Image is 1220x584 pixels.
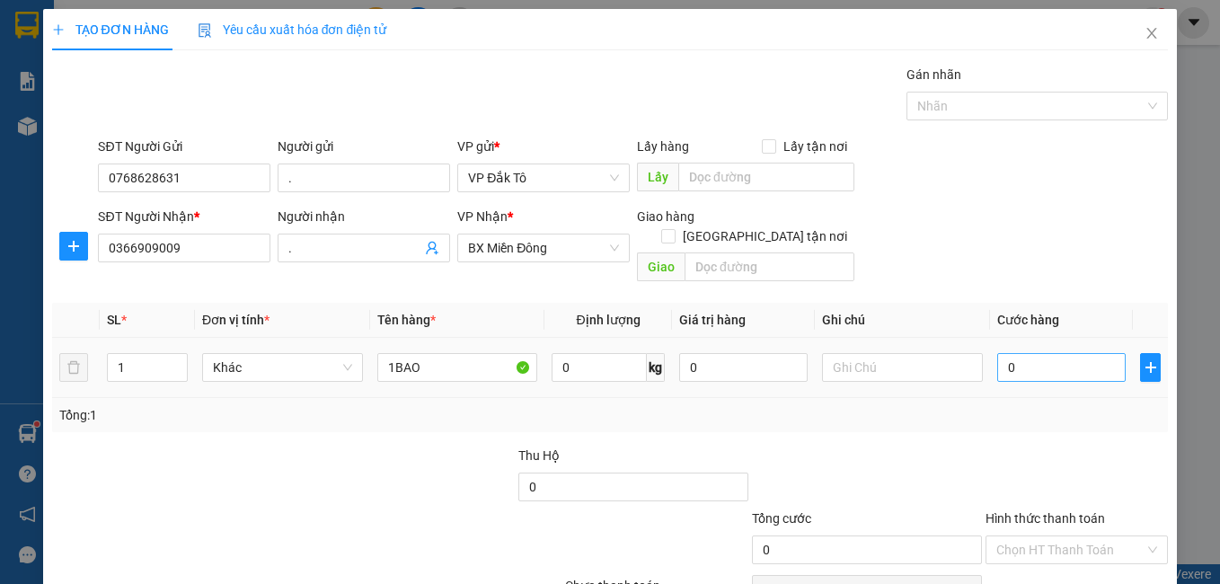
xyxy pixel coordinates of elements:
[59,353,88,382] button: delete
[198,23,212,38] img: icon
[1140,353,1161,382] button: plus
[52,22,169,37] span: TẠO ĐƠN HÀNG
[637,163,678,191] span: Lấy
[468,234,619,261] span: BX Miền Đông
[776,137,854,156] span: Lấy tận nơi
[676,226,854,246] span: [GEOGRAPHIC_DATA] tận nơi
[1145,26,1159,40] span: close
[107,313,121,327] span: SL
[457,137,630,156] div: VP gửi
[679,353,808,382] input: 0
[1141,360,1160,375] span: plus
[52,23,65,36] span: plus
[577,313,641,327] span: Định lượng
[60,239,87,253] span: plus
[685,252,854,281] input: Dọc đường
[637,139,689,154] span: Lấy hàng
[822,353,983,382] input: Ghi Chú
[468,164,619,191] span: VP Đắk Tô
[679,313,746,327] span: Giá trị hàng
[98,207,270,226] div: SĐT Người Nhận
[1127,9,1177,59] button: Close
[377,313,436,327] span: Tên hàng
[59,405,473,425] div: Tổng: 1
[198,22,387,37] span: Yêu cầu xuất hóa đơn điện tử
[213,354,352,381] span: Khác
[278,137,450,156] div: Người gửi
[815,303,990,338] th: Ghi chú
[752,511,811,526] span: Tổng cước
[59,232,88,261] button: plus
[457,209,508,224] span: VP Nhận
[518,448,560,463] span: Thu Hộ
[278,207,450,226] div: Người nhận
[986,511,1105,526] label: Hình thức thanh toán
[906,67,961,82] label: Gán nhãn
[678,163,854,191] input: Dọc đường
[202,313,270,327] span: Đơn vị tính
[997,313,1059,327] span: Cước hàng
[647,353,665,382] span: kg
[425,241,439,255] span: user-add
[98,137,270,156] div: SĐT Người Gửi
[637,252,685,281] span: Giao
[377,353,538,382] input: VD: Bàn, Ghế
[637,209,694,224] span: Giao hàng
